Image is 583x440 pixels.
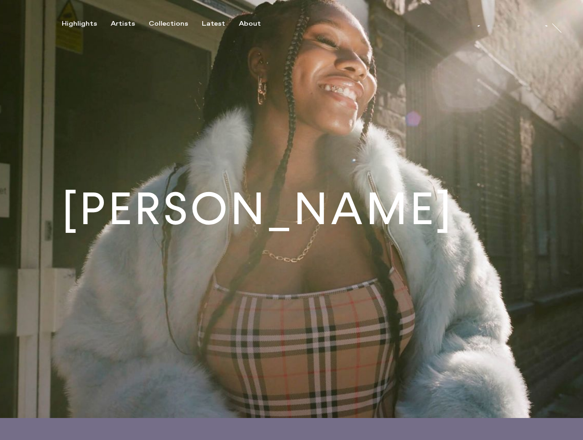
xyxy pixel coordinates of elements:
div: Highlights [62,20,97,28]
button: Collections [149,20,202,28]
button: Artists [111,20,149,28]
button: Highlights [62,20,111,28]
div: At Trayler [551,37,559,76]
button: About [239,20,275,28]
a: At Trayler [558,37,567,75]
div: Latest [202,20,225,28]
h1: [PERSON_NAME] [62,187,454,231]
a: [PERSON_NAME] [477,17,548,27]
div: Artists [111,20,135,28]
button: Latest [202,20,239,28]
div: [PERSON_NAME] [477,26,548,33]
div: About [239,20,261,28]
div: Collections [149,20,188,28]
